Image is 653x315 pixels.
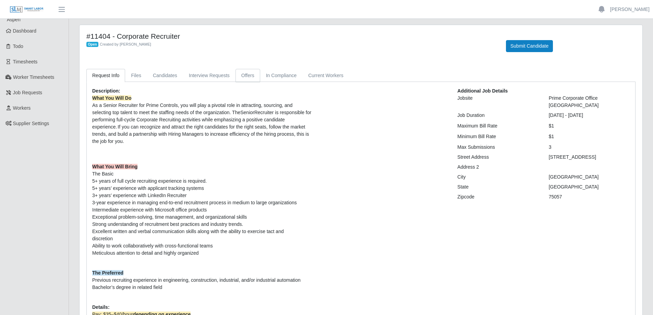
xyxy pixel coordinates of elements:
[92,269,447,291] p: Previous recruiting experience in engineering, construction, industrial, and/or industrial automa...
[7,17,21,22] span: Aspen
[92,270,123,276] strong: The Preferred
[452,173,543,181] div: City
[13,44,23,49] span: Todo
[506,40,553,52] button: Submit Candidate
[92,304,110,310] b: Details:
[260,69,303,82] a: In Compliance
[13,105,31,111] span: Workers
[92,88,120,94] b: Description:
[92,95,131,101] strong: What You Will Do
[235,69,260,82] a: Offers
[544,183,635,191] div: [GEOGRAPHIC_DATA]
[610,6,650,13] a: [PERSON_NAME]
[544,193,635,201] div: 75057
[302,69,349,82] a: Current Workers
[544,144,635,151] div: 3
[544,133,635,140] div: $1
[452,133,543,140] div: Minimum Bill Rate
[544,112,635,119] div: [DATE] - [DATE]
[457,88,508,94] b: Additional Job Details
[13,74,54,80] span: Worker Timesheets
[13,90,43,95] span: Job Requests
[452,183,543,191] div: State
[183,69,235,82] a: Interview Requests
[452,95,543,109] div: Jobsite
[10,6,44,13] img: SLM Logo
[86,42,98,47] span: Open
[86,32,496,40] h4: #11404 - Corporate Recruiter
[544,154,635,161] div: [STREET_ADDRESS]
[92,163,447,264] p: The Basic 5+ years of full cycle recruiting experience is required. 5+ years’ experience with app...
[13,28,37,34] span: Dashboard
[13,59,38,64] span: Timesheets
[452,144,543,151] div: Max Submissions
[544,122,635,130] div: $1
[147,69,183,82] a: Candidates
[452,112,543,119] div: Job Duration
[100,42,151,46] span: Created by [PERSON_NAME]
[92,164,137,169] strong: What You Will Bring
[452,122,543,130] div: Maximum Bill Rate
[544,95,635,109] div: Prime Corporate Office [GEOGRAPHIC_DATA]
[92,95,311,144] span: As a Senior Recruiter for Prime Controls, you will play a pivotal role in attracting, sourcing, a...
[452,154,543,161] div: Street Address
[452,163,543,171] div: Address 2
[86,69,125,82] a: Request Info
[125,69,147,82] a: Files
[452,193,543,201] div: Zipcode
[13,121,49,126] span: Supplier Settings
[544,173,635,181] div: [GEOGRAPHIC_DATA]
